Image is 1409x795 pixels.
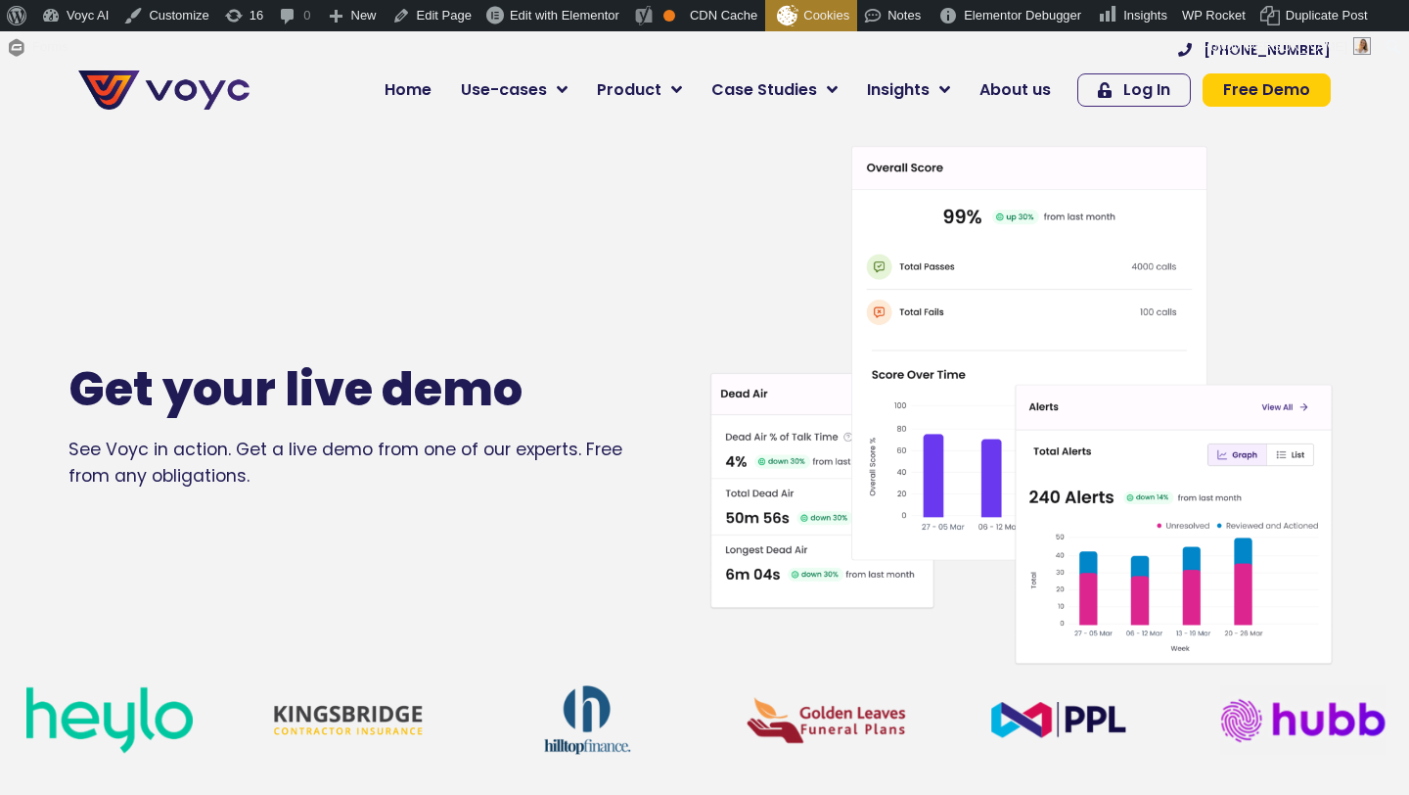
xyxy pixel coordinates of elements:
a: Insights [852,70,965,110]
a: Log In [1077,73,1191,107]
span: Edit with Elementor [510,8,619,23]
span: Free Demo [1223,82,1310,98]
span: About us [979,78,1051,102]
a: Home [370,70,446,110]
a: Free Demo [1203,73,1331,107]
a: Product [582,70,697,110]
h1: Get your live demo [68,361,646,418]
a: Case Studies [697,70,852,110]
span: Insights [867,78,930,102]
span: Log In [1123,82,1170,98]
div: OK [663,10,675,22]
span: [PERSON_NAME] [1243,39,1347,54]
span: Home [385,78,432,102]
div: See Voyc in action. Get a live demo from one of our experts. Free from any obligations. [68,437,704,489]
span: Product [597,78,661,102]
a: About us [965,70,1066,110]
img: voyc-full-logo [78,70,250,110]
a: [PHONE_NUMBER] [1178,43,1331,57]
span: Forms [32,31,68,63]
a: Howdy, [1195,31,1379,63]
span: Use-cases [461,78,547,102]
a: Use-cases [446,70,582,110]
span: Case Studies [711,78,817,102]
